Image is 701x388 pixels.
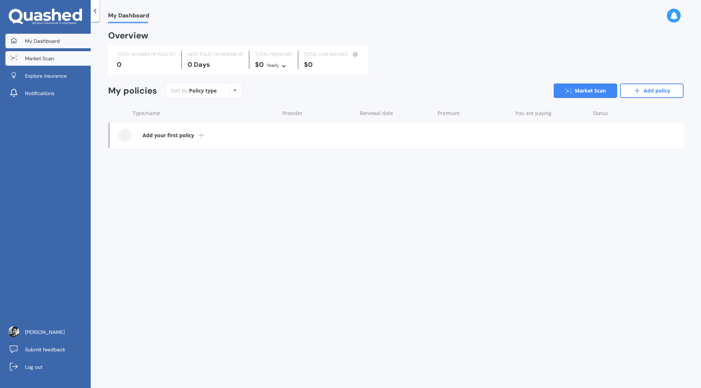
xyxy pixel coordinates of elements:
div: My policies [108,86,157,96]
a: Add your first policy [110,123,684,148]
a: Log out [5,360,91,374]
a: My Dashboard [5,34,91,48]
div: You are paying [515,110,587,117]
div: Policy type [189,87,217,94]
a: Explore insurance [5,69,91,83]
div: TOTAL SUM INSURED [304,51,360,58]
b: Add your first policy [143,132,194,139]
span: Market Scan [25,55,54,62]
div: TOTAL NUMBER OF POLICIES [117,51,176,58]
div: Renewal date [360,110,432,117]
a: Market Scan [5,51,91,66]
span: Notifications [25,90,54,97]
a: Market Scan [554,83,617,98]
div: 0 Days [188,61,243,68]
div: $0 [255,61,292,69]
div: $0 [304,61,360,68]
a: Notifications [5,86,91,101]
div: Provider [282,110,354,117]
span: [PERSON_NAME] [25,328,65,336]
div: Sort by: [171,87,217,94]
span: My Dashboard [25,37,60,45]
img: ACg8ocK_W0y-0Wh9WDCM0CvNXKuRLTouBulVhGLe7ISNKJqSRndfkIZ67w=s96-c [8,326,19,337]
div: Yearly [267,62,279,69]
a: Add policy [620,83,684,98]
div: Premium [438,110,509,117]
a: Submit feedback [5,342,91,357]
span: Log out [25,363,42,371]
a: [PERSON_NAME] [5,325,91,339]
span: Submit feedback [25,346,65,353]
div: Overview [108,32,148,39]
div: TOTAL PREMIUMS [255,51,292,58]
div: NEXT POLICY RENEWING IN [188,51,243,58]
div: Type/name [133,110,276,117]
div: Status [593,110,647,117]
span: My Dashboard [108,12,149,22]
div: 0 [117,61,176,68]
span: Explore insurance [25,72,67,79]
